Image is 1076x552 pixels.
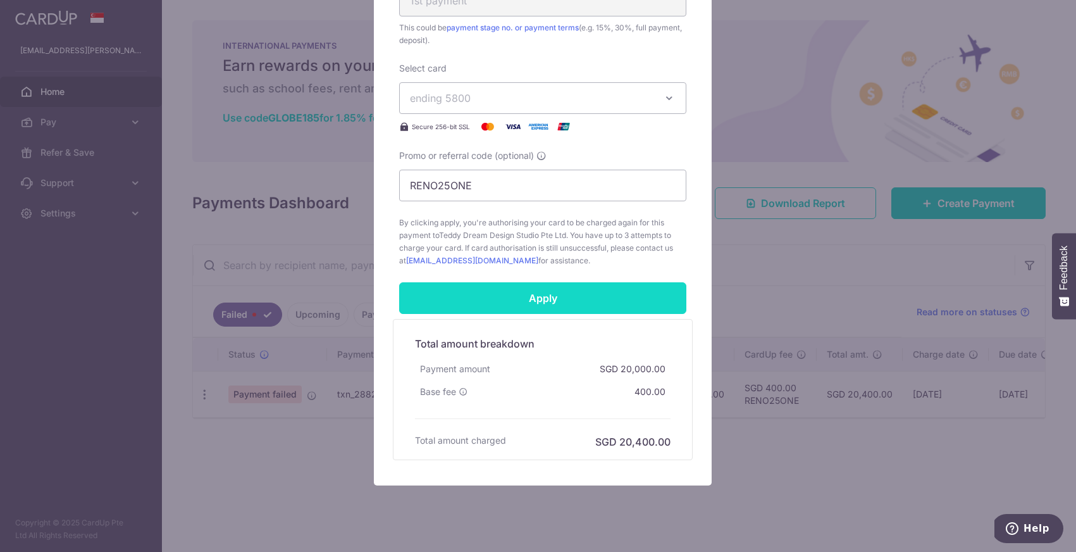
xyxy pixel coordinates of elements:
[399,22,686,47] span: This could be (e.g. 15%, 30%, full payment, deposit).
[410,92,471,104] span: ending 5800
[406,256,538,265] a: [EMAIL_ADDRESS][DOMAIN_NAME]
[475,119,500,134] img: Mastercard
[399,82,686,114] button: ending 5800
[415,434,506,447] h6: Total amount charged
[551,119,576,134] img: UnionPay
[412,122,470,132] span: Secure 256-bit SSL
[399,62,447,75] label: Select card
[415,358,495,380] div: Payment amount
[399,216,686,267] span: By clicking apply, you're authorising your card to be charged again for this payment to . You hav...
[399,282,686,314] input: Apply
[994,514,1063,546] iframe: Opens a widget where you can find more information
[399,149,534,162] span: Promo or referral code (optional)
[595,358,671,380] div: SGD 20,000.00
[1058,246,1070,290] span: Feedback
[415,336,671,351] h5: Total amount breakdown
[439,230,566,240] span: Teddy Dream Design Studio Pte Ltd
[447,23,579,32] a: payment stage no. or payment terms
[629,380,671,403] div: 400.00
[1052,233,1076,319] button: Feedback - Show survey
[526,119,551,134] img: American Express
[595,434,671,449] h6: SGD 20,400.00
[500,119,526,134] img: Visa
[420,386,456,398] span: Base fee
